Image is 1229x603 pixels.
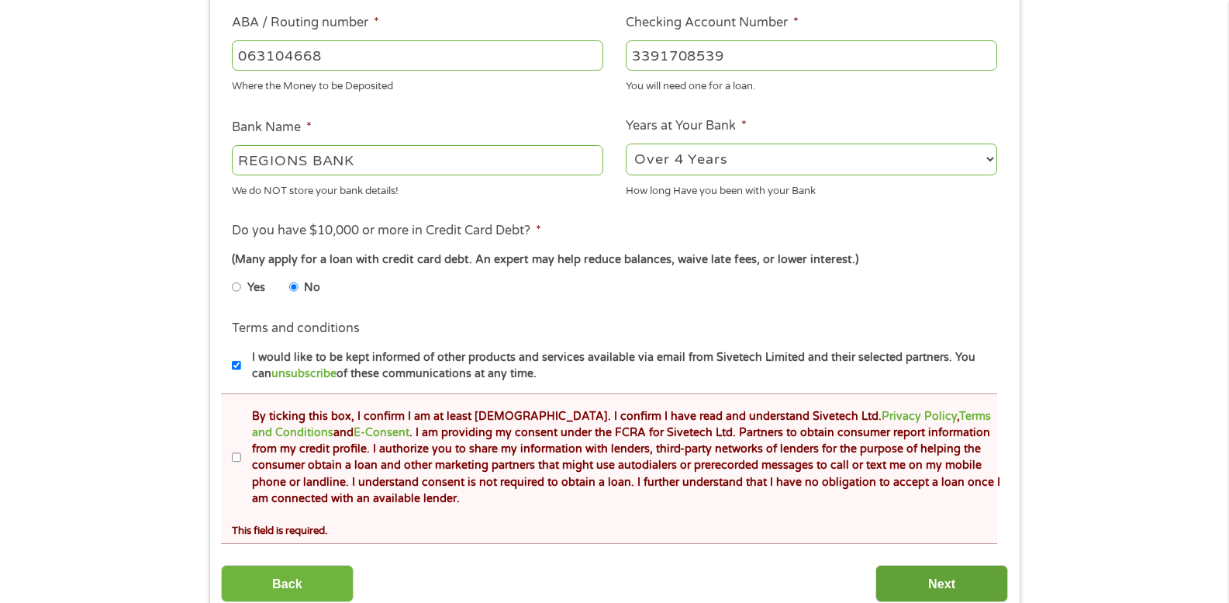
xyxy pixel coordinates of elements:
[354,426,409,439] a: E-Consent
[626,178,997,199] div: How long Have you been with your Bank
[232,178,603,199] div: We do NOT store your bank details!
[875,565,1008,603] input: Next
[221,565,354,603] input: Back
[232,223,541,239] label: Do you have $10,000 or more in Credit Card Debt?
[626,15,799,31] label: Checking Account Number
[232,321,360,337] label: Terms and conditions
[882,410,957,423] a: Privacy Policy
[241,408,1002,508] label: By ticking this box, I confirm I am at least [DEMOGRAPHIC_DATA]. I confirm I have read and unders...
[232,15,379,31] label: ABA / Routing number
[232,40,603,70] input: 263177916
[626,73,997,94] div: You will need one for a loan.
[232,518,996,539] div: This field is required.
[271,367,337,380] a: unsubscribe
[232,251,996,269] div: (Many apply for a loan with credit card debt. An expert may help reduce balances, waive late fees...
[232,73,603,94] div: Where the Money to be Deposited
[626,118,747,134] label: Years at Your Bank
[252,410,991,439] a: Terms and Conditions
[232,120,312,136] label: Bank Name
[626,40,997,70] input: 345634636
[241,349,1002,383] label: I would like to be kept informed of other products and services available via email from Sivetech...
[247,279,265,296] label: Yes
[304,279,320,296] label: No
